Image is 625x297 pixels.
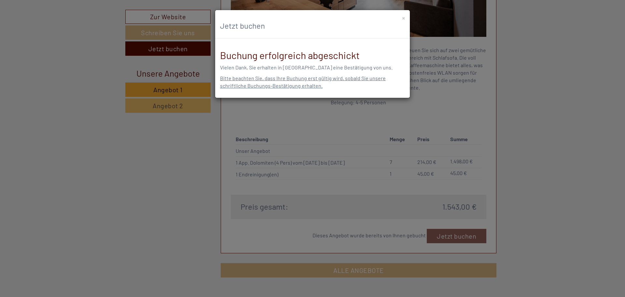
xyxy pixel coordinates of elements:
button: × [402,14,405,21]
span: Bitte beachten Sie, dass Ihre Buchung erst gültig wird, sobald Sie unsere schriftliche Buchungs-B... [220,75,386,89]
button: Senden [213,169,256,183]
small: 12:26 [10,32,102,36]
div: Guten Tag, wie können wir Ihnen helfen? [5,18,105,37]
div: [DATE] [116,5,140,16]
p: Vielen Dank, Sie erhalten in [GEOGRAPHIC_DATA] eine Bestätigung von uns. [220,64,405,71]
div: Appartements & Wellness [PERSON_NAME] [10,19,102,24]
h3: Jetzt buchen [220,22,405,30]
h2: Buchung erfolgreich abgeschickt [220,50,405,61]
